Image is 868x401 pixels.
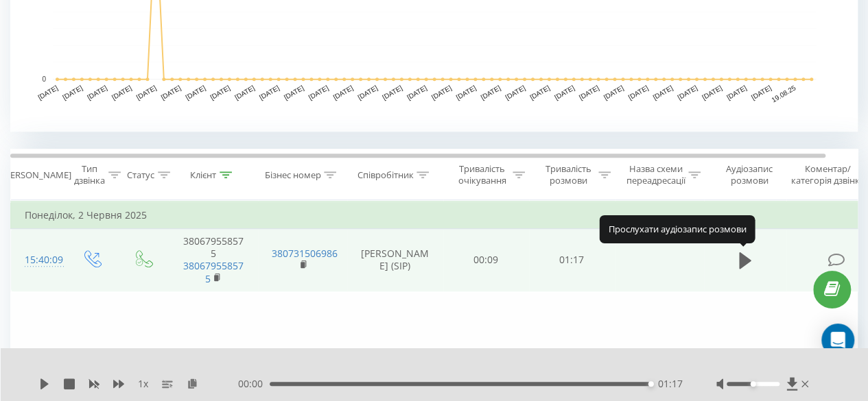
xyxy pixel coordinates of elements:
text: [DATE] [86,84,108,101]
text: [DATE] [627,84,650,101]
div: Тривалість розмови [541,163,595,186]
text: [DATE] [356,84,379,101]
text: [DATE] [406,84,428,101]
text: [DATE] [209,84,231,101]
div: Бізнес номер [264,169,320,181]
a: 380679558575 [183,259,244,284]
div: Тип дзвінка [74,163,105,186]
div: Статус [127,169,154,181]
div: Тривалість очікування [455,163,509,186]
div: 15:40:09 [25,247,52,274]
text: [DATE] [602,84,625,101]
div: Open Intercom Messenger [821,324,854,356]
text: [DATE] [480,84,502,101]
text: [DATE] [578,84,600,101]
text: [DATE] [430,84,453,101]
text: [DATE] [332,84,355,101]
text: [DATE] [160,84,183,101]
text: [DATE] [701,84,723,101]
div: Аудіозапис розмови [716,163,782,186]
text: 19.08.25 [770,84,797,104]
div: Прослухати аудіозапис розмови [599,215,755,243]
text: [DATE] [455,84,478,101]
text: [DATE] [258,84,281,101]
text: [DATE] [184,84,207,101]
text: [DATE] [135,84,158,101]
div: [PERSON_NAME] [2,169,71,181]
text: [DATE] [725,84,748,101]
span: 01:17 [657,377,682,391]
text: [DATE] [61,84,84,101]
span: 1 x [138,377,148,391]
text: [DATE] [553,84,576,101]
div: Назва схеми переадресації [626,163,685,186]
text: [DATE] [750,84,773,101]
div: Коментар/категорія дзвінка [788,163,868,186]
td: 00:09 [443,229,529,292]
td: 01:17 [529,229,615,292]
text: [DATE] [36,84,59,101]
td: [PERSON_NAME] (SIP) [347,229,443,292]
text: [DATE] [528,84,551,101]
text: [DATE] [651,84,674,101]
a: 380731506986 [272,247,338,260]
text: [DATE] [381,84,403,101]
div: Accessibility label [648,381,654,387]
text: [DATE] [283,84,305,101]
text: [DATE] [233,84,256,101]
text: [DATE] [110,84,133,101]
div: Співробітник [357,169,413,181]
div: Клієнт [190,169,216,181]
td: 380679558575 [169,229,258,292]
div: Accessibility label [751,381,756,387]
span: 00:00 [238,377,270,391]
text: 0 [42,75,46,83]
text: [DATE] [504,84,526,101]
text: [DATE] [676,84,699,101]
text: [DATE] [307,84,330,101]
